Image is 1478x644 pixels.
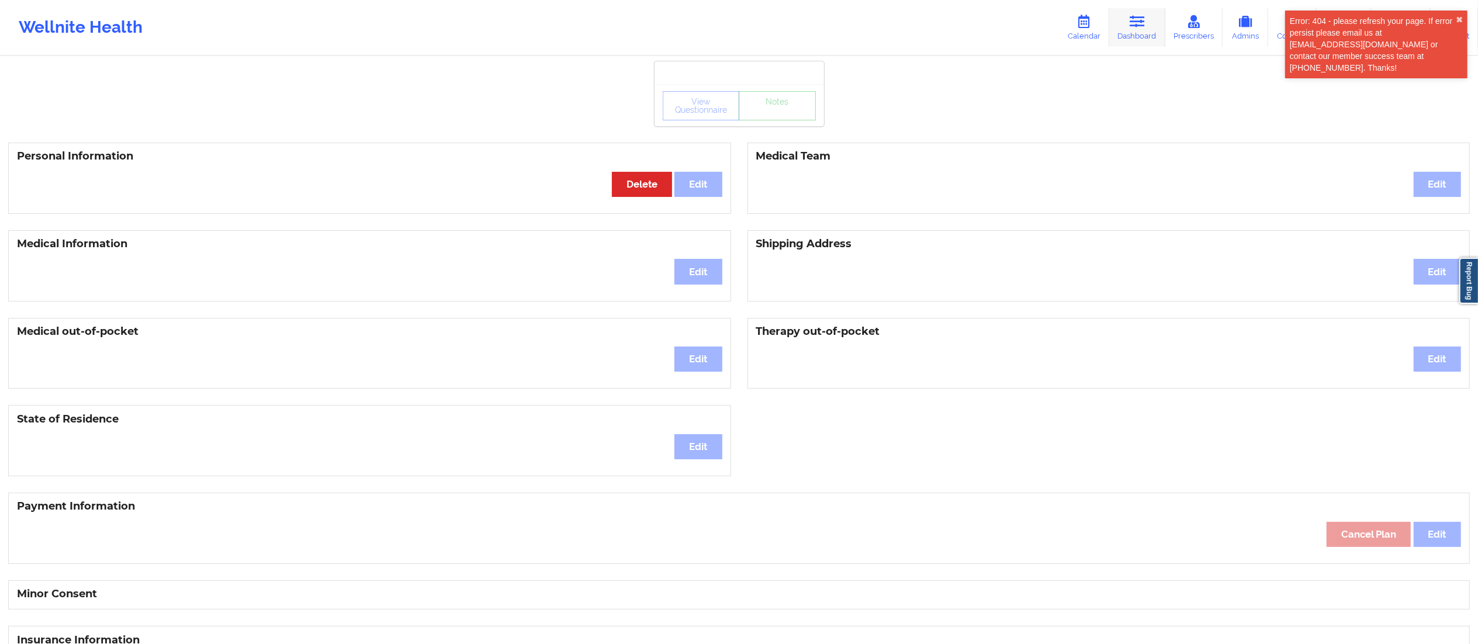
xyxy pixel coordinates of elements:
h3: Medical Team [756,150,1462,163]
h3: Shipping Address [756,237,1462,251]
h3: Medical Information [17,237,722,251]
a: Calendar [1059,8,1109,47]
a: Dashboard [1109,8,1165,47]
a: Coaches [1268,8,1317,47]
h3: Payment Information [17,500,1461,513]
div: Error: 404 - please refresh your page. If error persist please email us at [EMAIL_ADDRESS][DOMAIN... [1290,15,1456,74]
h3: Medical out-of-pocket [17,325,722,338]
h3: Personal Information [17,150,722,163]
button: Delete [612,172,672,197]
h3: State of Residence [17,413,722,426]
button: close [1456,15,1463,25]
h3: Therapy out-of-pocket [756,325,1462,338]
a: Prescribers [1165,8,1223,47]
a: Admins [1223,8,1268,47]
h3: Minor Consent [17,587,1461,601]
a: Report Bug [1459,258,1478,304]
